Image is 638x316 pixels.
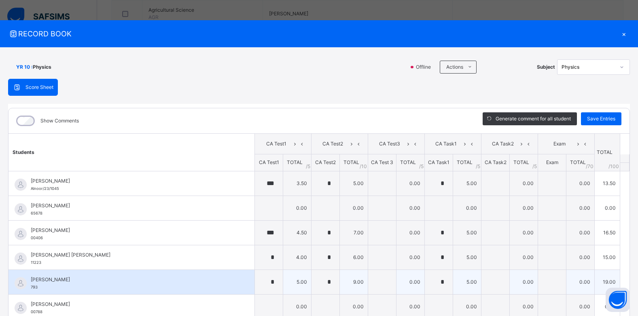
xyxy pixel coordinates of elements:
[31,285,38,289] span: 793
[283,220,312,245] td: 4.50
[510,196,538,220] td: 0.00
[396,196,425,220] td: 0.00
[318,140,348,147] span: CA Test2
[566,171,595,196] td: 0.00
[453,171,481,196] td: 5.00
[396,171,425,196] td: 0.00
[595,196,620,220] td: 0.00
[31,227,236,234] span: [PERSON_NAME]
[566,245,595,270] td: 0.00
[453,270,481,294] td: 5.00
[15,253,27,265] img: default.svg
[287,159,303,165] span: TOTAL
[31,202,236,209] span: [PERSON_NAME]
[340,270,368,294] td: 9.00
[340,220,368,245] td: 7.00
[261,140,291,147] span: CA Test1
[608,163,619,170] span: /100
[476,163,480,170] span: / 5
[595,171,620,196] td: 13.50
[510,171,538,196] td: 0.00
[283,196,312,220] td: 0.00
[306,163,310,170] span: / 5
[31,177,236,185] span: [PERSON_NAME]
[595,270,620,294] td: 19.00
[31,276,236,283] span: [PERSON_NAME]
[510,270,538,294] td: 0.00
[586,163,593,170] span: / 70
[31,186,59,191] span: Alnoor/23/1045
[396,220,425,245] td: 0.00
[31,301,236,308] span: [PERSON_NAME]
[340,196,368,220] td: 0.00
[570,159,586,165] span: TOTAL
[453,245,481,270] td: 5.00
[510,245,538,270] td: 0.00
[595,134,620,171] th: TOTAL
[396,245,425,270] td: 0.00
[25,84,53,91] span: Score Sheet
[566,196,595,220] td: 0.00
[419,163,424,170] span: / 5
[618,28,630,39] div: ×
[360,163,367,170] span: / 10
[488,140,518,147] span: CA Task2
[31,260,41,265] span: 11223
[31,236,43,240] span: 00406
[606,288,630,312] button: Open asap
[428,159,449,165] span: CA Task1
[496,115,571,122] span: Generate comment for all student
[33,63,51,71] span: Physics
[374,140,405,147] span: CA Test3
[340,171,368,196] td: 5.00
[343,159,359,165] span: TOTAL
[396,270,425,294] td: 0.00
[283,270,312,294] td: 5.00
[431,140,461,147] span: CA Task1
[562,63,615,71] div: Physics
[259,159,279,165] span: CA Test1
[15,203,27,215] img: default.svg
[566,270,595,294] td: 0.00
[485,159,507,165] span: CA Task2
[31,211,42,215] span: 65678
[400,159,416,165] span: TOTAL
[15,179,27,191] img: default.svg
[315,159,336,165] span: CA Test2
[371,159,393,165] span: CA Test 3
[513,159,529,165] span: TOTAL
[15,277,27,289] img: default.svg
[453,196,481,220] td: 0.00
[566,220,595,245] td: 0.00
[595,245,620,270] td: 15.00
[546,159,558,165] span: Exam
[544,140,574,147] span: Exam
[283,171,312,196] td: 3.50
[587,115,615,122] span: Save Entries
[446,63,463,71] span: Actions
[16,63,33,71] span: YR 10 :
[8,28,618,39] span: RECORD BOOK
[510,220,538,245] td: 0.00
[457,159,473,165] span: TOTAL
[595,220,620,245] td: 16.50
[15,228,27,240] img: default.svg
[13,149,34,155] span: Students
[415,63,436,71] span: Offline
[40,117,79,124] label: Show Comments
[31,310,42,314] span: 00788
[532,163,537,170] span: / 5
[283,245,312,270] td: 4.00
[340,245,368,270] td: 6.00
[31,251,236,259] span: [PERSON_NAME] [PERSON_NAME]
[537,63,555,71] span: Subject
[15,302,27,314] img: default.svg
[453,220,481,245] td: 5.00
